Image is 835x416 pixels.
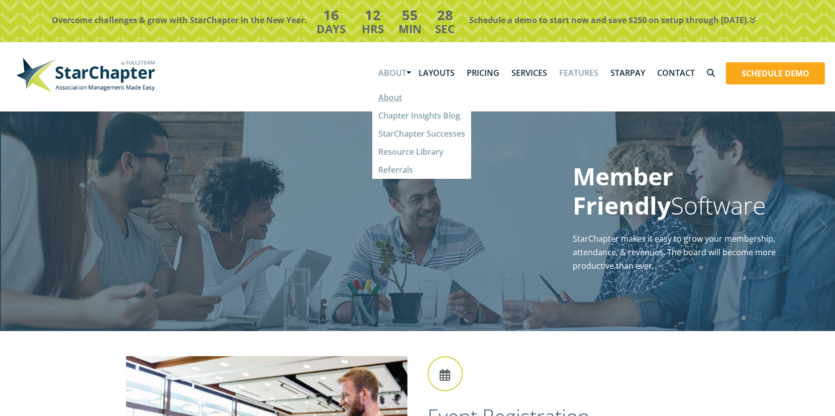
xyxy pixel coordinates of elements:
[372,125,471,143] a: StarChapter Successes
[726,63,824,84] a: Schedule Demo
[355,5,391,26] h3: 12
[429,5,461,26] h3: 28
[10,52,161,97] img: StarChapter-with-Tagline-Main-500.jpg
[820,212,835,237] a: Next
[8,15,307,25] p: Overcome challenges & grow with StarChapter in the New Year.
[391,21,429,38] h4: Min
[553,57,604,88] a: Features
[372,88,471,107] a: About
[391,5,429,26] h3: 55
[412,57,461,88] a: Layouts
[573,162,813,220] h1: Software
[461,57,505,88] a: Pricing
[505,57,553,88] a: Services
[469,15,817,25] p: Schedule a demo to start now and save $250 on setup through [DATE].
[573,232,813,273] p: StarChapter makes it easy to grow your membership, attendance, & revenues. The board will become ...
[573,160,674,222] strong: Member Friendly
[307,5,355,26] h3: 16
[429,21,461,38] h4: Sec
[372,57,412,88] a: About
[372,107,471,125] a: Chapter Insights Blog
[307,21,355,38] h4: Days
[355,21,391,38] h4: Hrs
[372,161,471,179] a: Referrals
[651,57,701,88] a: Contact
[604,57,651,88] a: StarPay
[372,143,471,161] a: Resource Library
